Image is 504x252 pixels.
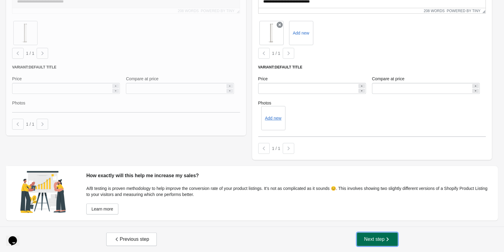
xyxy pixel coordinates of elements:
a: Learn more [86,204,118,214]
div: How exactly will this help me increase my sales? [86,172,492,179]
div: A/B testing is proven methodology to help improve the conversion rate of your product listings. I... [86,185,492,197]
label: Photos [258,100,486,106]
label: Compare at price [372,76,404,82]
span: 1 / 1 [26,122,34,127]
span: Previous step [114,236,149,242]
label: Price [258,76,268,82]
a: Powered by Tiny [447,9,481,13]
span: 1 / 1 [272,51,280,56]
iframe: chat widget [6,228,25,246]
div: Resize [480,8,486,13]
button: 208 words [424,9,445,13]
span: Next step [364,236,391,242]
span: Learn more [91,207,113,211]
span: 1 / 1 [272,146,280,151]
span: 1 / 1 [26,51,34,56]
button: Previous step [106,233,157,246]
div: Variant: Default Title [258,65,486,70]
label: Add new [293,30,309,36]
button: Next step [357,233,398,246]
button: Add new [265,116,281,121]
